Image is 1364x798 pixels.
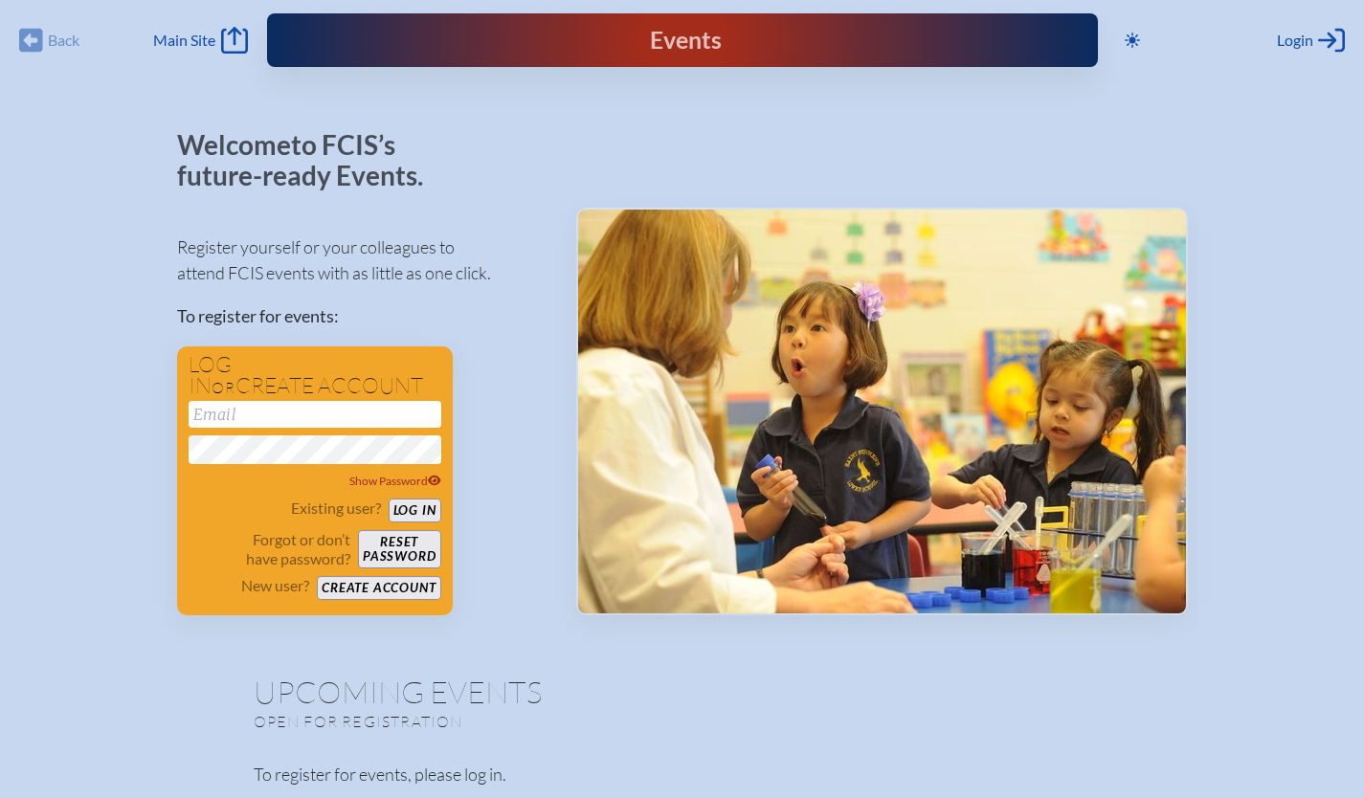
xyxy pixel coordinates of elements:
p: Open for registration [254,712,759,731]
h1: Log in create account [189,354,441,397]
button: Create account [317,576,440,600]
p: New user? [241,576,309,595]
a: Main Site [153,27,247,54]
div: FCIS Events — Future ready [505,29,860,53]
button: Resetpassword [358,530,440,568]
p: Existing user? [291,499,381,518]
p: To register for events, please log in. [254,762,1111,787]
p: Welcome to FCIS’s future-ready Events. [177,130,445,190]
span: Main Site [153,31,215,50]
input: Email [189,401,441,428]
p: Forgot or don’t have password? [189,530,351,568]
span: Show Password [349,474,441,488]
p: To register for events: [177,303,546,329]
img: Events [578,210,1186,613]
button: Log in [389,499,441,522]
h1: Upcoming Events [254,676,1111,707]
span: or [212,378,235,397]
span: Login [1277,31,1313,50]
p: Register yourself or your colleagues to attend FCIS events with as little as one click. [177,234,546,286]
